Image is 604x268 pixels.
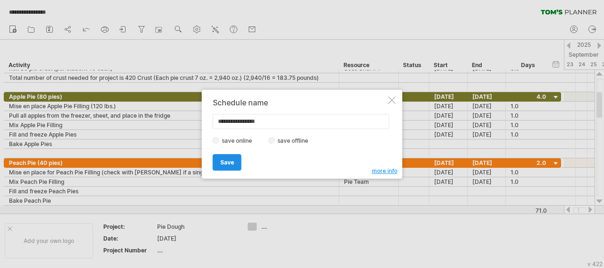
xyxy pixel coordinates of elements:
span: more info [372,167,397,174]
div: Schedule name [213,98,386,107]
label: save offline [275,137,316,144]
a: Save [213,154,242,171]
label: save online [219,137,260,144]
span: Save [220,159,234,166]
